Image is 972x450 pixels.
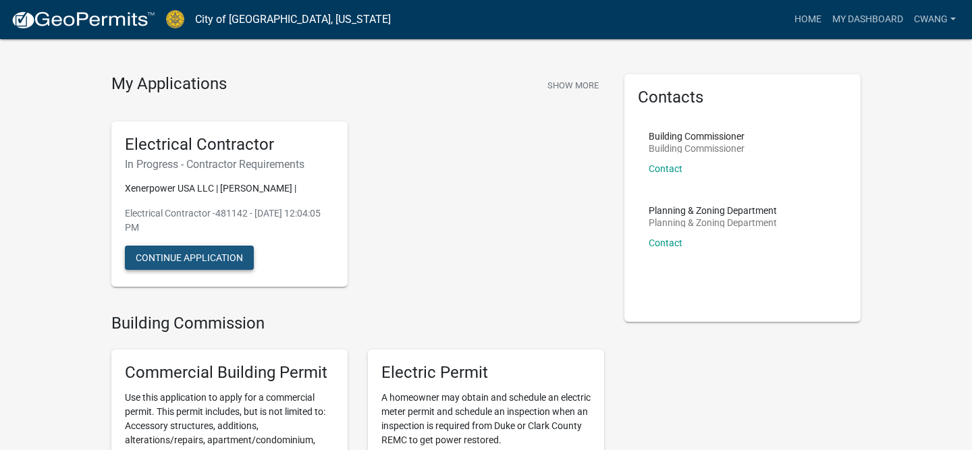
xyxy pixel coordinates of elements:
[638,88,847,107] h5: Contacts
[195,8,391,31] a: City of [GEOGRAPHIC_DATA], [US_STATE]
[909,7,961,32] a: cwang
[649,132,745,141] p: Building Commissioner
[542,74,604,96] button: Show More
[125,363,334,383] h5: Commercial Building Permit
[5,43,197,57] h3: Style
[649,144,745,153] p: Building Commissioner
[20,18,73,29] a: Back to Top
[125,246,254,270] button: Continue Application
[5,5,197,18] div: Outline
[789,7,827,32] a: Home
[649,237,682,248] a: Contact
[125,135,334,154] h5: Electrical Contractor
[111,74,227,94] h4: My Applications
[125,158,334,171] h6: In Progress - Contractor Requirements
[111,314,604,333] h4: Building Commission
[381,363,591,383] h5: Electric Permit
[125,181,334,196] p: Xenerpower USA LLC | [PERSON_NAME] |
[381,391,591,447] p: A homeowner may obtain and schedule an electric meter permit and schedule an inspection when an i...
[16,94,38,105] span: 16 px
[649,218,777,227] p: Planning & Zoning Department
[649,163,682,174] a: Contact
[5,82,47,93] label: Font Size
[166,10,184,28] img: City of Jeffersonville, Indiana
[827,7,909,32] a: My Dashboard
[649,206,777,215] p: Planning & Zoning Department
[125,206,334,235] p: Electrical Contractor -481142 - [DATE] 12:04:05 PM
